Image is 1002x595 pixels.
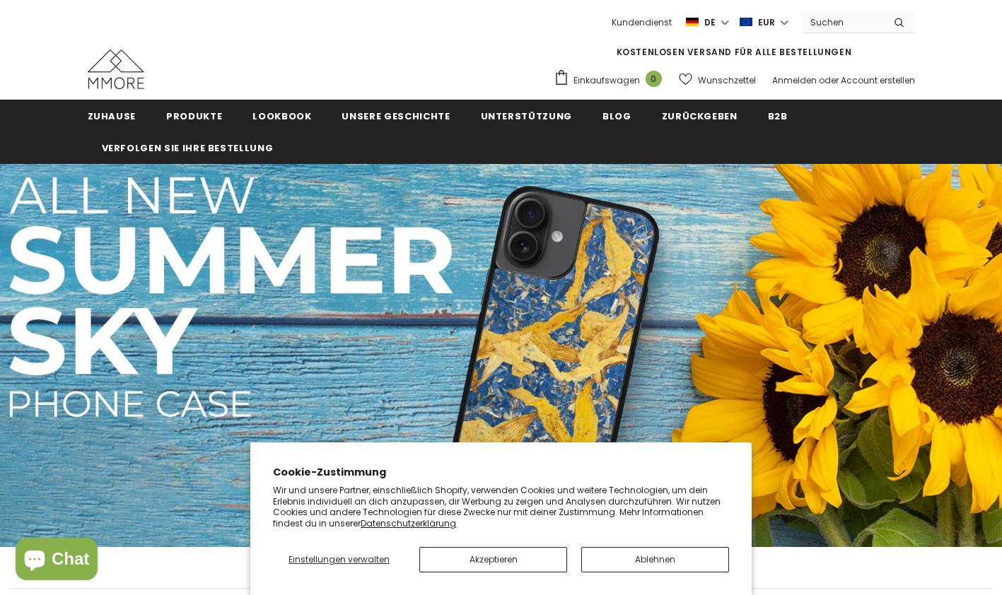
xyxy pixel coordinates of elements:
[342,110,450,123] span: Unsere Geschichte
[166,110,222,123] span: Produkte
[88,100,136,131] a: Zuhause
[481,110,572,123] span: Unterstützung
[252,100,311,131] a: Lookbook
[662,100,738,131] a: Zurückgeben
[289,553,390,565] span: Einstellungen verwalten
[252,110,311,123] span: Lookbook
[758,16,775,30] span: EUR
[342,100,450,131] a: Unsere Geschichte
[802,12,883,33] input: Search Site
[602,100,631,131] a: Blog
[698,73,756,88] span: Wunschzettel
[768,100,788,131] a: B2B
[612,16,672,28] span: Kundendienst
[419,547,567,572] button: Akzeptieren
[88,49,144,89] img: MMORE Cases
[646,71,662,87] span: 0
[662,110,738,123] span: Zurückgeben
[102,131,274,163] a: Verfolgen Sie Ihre Bestellung
[841,74,915,86] a: Account erstellen
[617,46,852,58] span: KOSTENLOSEN VERSAND FÜR ALLE BESTELLUNGEN
[273,547,405,572] button: Einstellungen verwalten
[772,74,817,86] a: Anmelden
[361,517,456,529] a: Datenschutzerklärung
[704,16,716,30] span: de
[11,538,102,584] inbox-online-store-chat: Onlineshop-Chat von Shopify
[768,110,788,123] span: B2B
[166,100,222,131] a: Produkte
[819,74,839,86] span: oder
[686,16,699,28] img: i-lang-2.png
[273,485,729,529] p: Wir und unsere Partner, einschließlich Shopify, verwenden Cookies und weitere Technologien, um de...
[679,68,756,93] a: Wunschzettel
[581,547,729,572] button: Ablehnen
[554,69,669,90] a: Einkaufswagen 0
[573,73,640,88] span: Einkaufswagen
[602,110,631,123] span: Blog
[102,141,274,155] span: Verfolgen Sie Ihre Bestellung
[273,465,729,480] h2: Cookie-Zustimmung
[481,100,572,131] a: Unterstützung
[88,110,136,123] span: Zuhause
